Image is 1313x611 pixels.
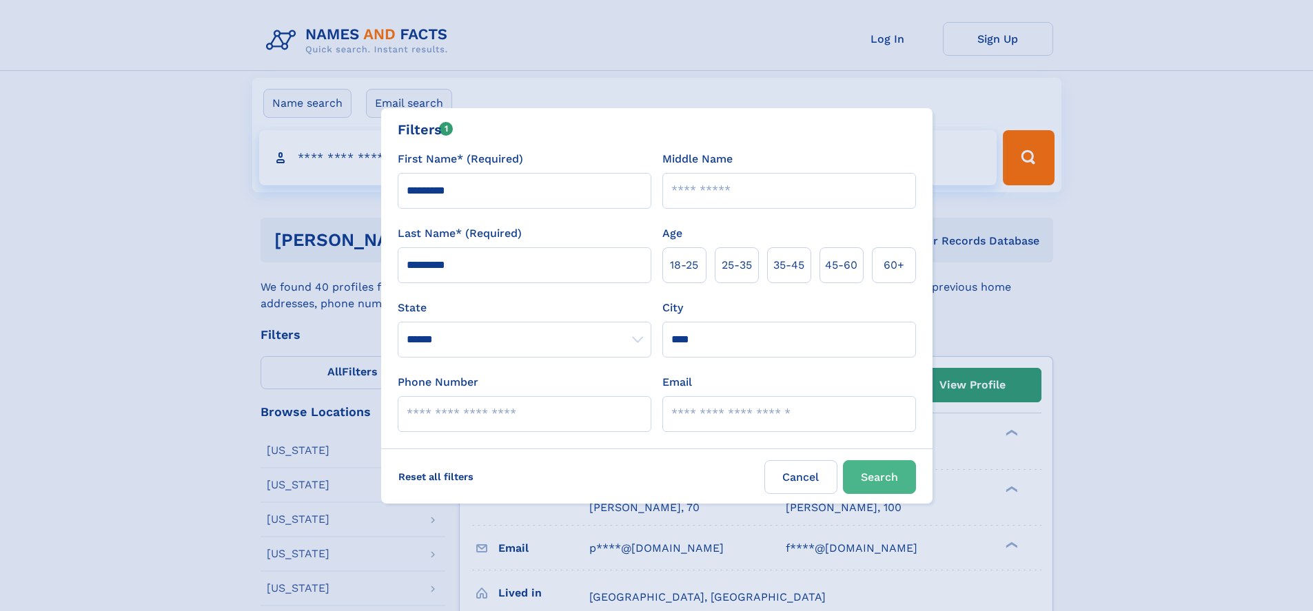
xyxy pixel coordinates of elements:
span: 45‑60 [825,257,857,273]
label: Reset all filters [389,460,482,493]
label: Cancel [764,460,837,494]
span: 25‑35 [722,257,752,273]
label: First Name* (Required) [398,151,523,167]
button: Search [843,460,916,494]
label: Phone Number [398,374,478,391]
span: 18‑25 [670,257,698,273]
label: State [398,300,651,316]
div: Filters [398,119,454,140]
span: 35‑45 [773,257,804,273]
label: City [662,300,683,316]
span: 60+ [884,257,904,273]
label: Email [662,374,692,391]
label: Last Name* (Required) [398,225,522,242]
label: Age [662,225,682,242]
label: Middle Name [662,151,733,167]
